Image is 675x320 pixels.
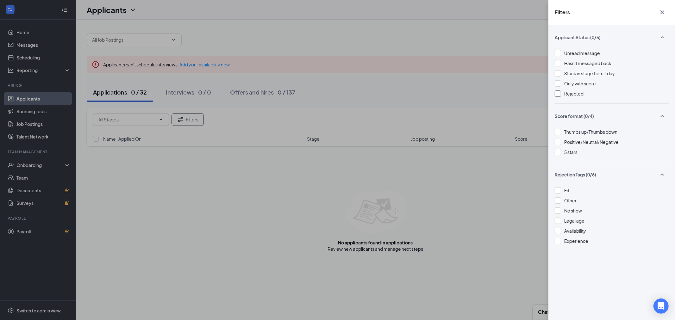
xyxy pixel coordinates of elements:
[564,208,582,213] span: No show
[564,91,584,96] span: Rejected
[656,6,669,18] button: Cross
[564,218,584,224] span: Legal age
[555,9,570,16] h5: Filters
[555,113,594,119] span: Score format (0/4)
[564,149,578,155] span: 5 stars
[656,169,669,181] button: SmallChevronUp
[564,50,600,56] span: Unread message
[659,112,666,120] svg: SmallChevronUp
[564,139,619,145] span: Positive/Neutral/Negative
[564,228,586,234] span: Availability
[564,71,615,76] span: Stuck in stage for > 1 day
[564,81,596,86] span: Only with score
[659,34,666,41] svg: SmallChevronUp
[555,171,596,178] span: Rejection Tags (0/6)
[656,31,669,43] button: SmallChevronUp
[555,34,601,40] span: Applicant Status (0/5)
[659,171,666,178] svg: SmallChevronUp
[564,238,588,244] span: Experience
[564,129,617,135] span: Thumbs up/Thumbs down
[564,198,577,203] span: Other
[564,60,611,66] span: Hasn't messaged back
[656,110,669,122] button: SmallChevronUp
[659,9,666,16] svg: Cross
[564,188,569,193] span: Fit
[653,298,669,314] div: Open Intercom Messenger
